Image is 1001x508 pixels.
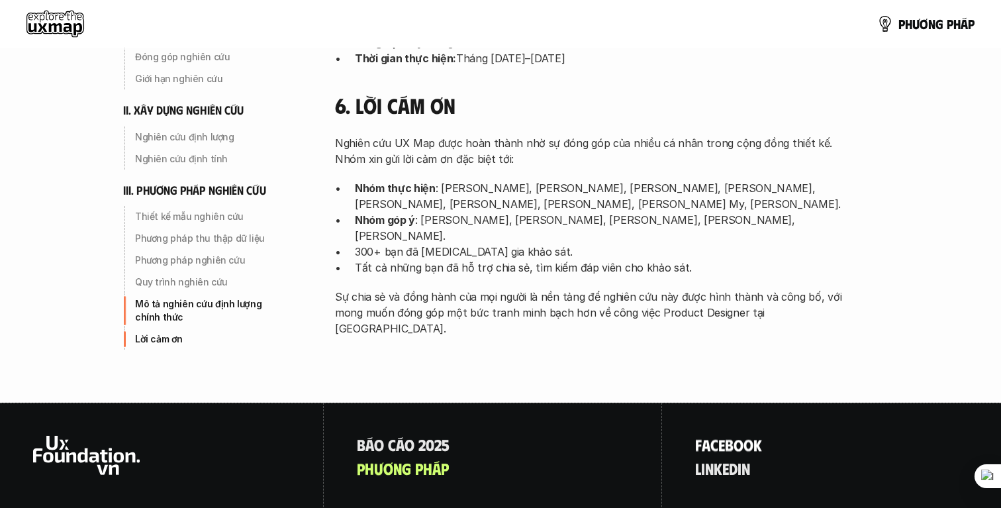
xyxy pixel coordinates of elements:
[905,17,912,31] span: h
[710,418,718,435] span: c
[920,17,928,31] span: ơ
[423,460,432,477] span: h
[365,436,374,453] span: á
[355,212,851,244] p: : [PERSON_NAME], [PERSON_NAME], [PERSON_NAME], [PERSON_NAME], [PERSON_NAME].
[123,182,266,197] h6: iii. phương pháp nghiên cứu
[135,332,277,346] p: Lời cảm ơn
[953,17,961,31] span: h
[968,17,975,31] span: p
[355,244,851,260] p: 300+ bạn đã [MEDICAL_DATA] gia khảo sát.
[725,418,734,435] span: b
[928,17,935,31] span: n
[355,180,851,212] p: : [PERSON_NAME], [PERSON_NAME], [PERSON_NAME], [PERSON_NAME], [PERSON_NAME], [PERSON_NAME], [PERS...
[335,135,851,167] p: Nghiên cứu UX Map được hoàn thành nhờ sự đóng góp của nhiều cá nhân trong cộng đồng thiết kế. Nhó...
[135,232,277,245] p: Phương pháp thu thập dữ liệu
[123,68,282,89] a: Giới hạn nghiên cứu
[383,460,393,477] span: ơ
[123,206,282,227] a: Thiết kế mẫu nghiên cứu
[123,46,282,68] a: Đóng góp nghiên cứu
[135,254,277,267] p: Phương pháp nghiên cứu
[135,276,277,289] p: Quy trình nghiên cứu
[123,272,282,293] a: Quy trình nghiên cứu
[695,460,701,477] span: l
[355,181,436,195] strong: Nhóm thực hiện
[357,460,449,477] a: phươngpháp
[135,297,277,324] p: Mô tả nghiên cứu định lượng chính thức
[365,460,374,477] span: h
[135,210,277,223] p: Thiết kế mẫu nghiên cứu
[947,17,953,31] span: p
[753,418,762,435] span: k
[135,50,277,64] p: Đóng góp nghiên cứu
[738,460,741,477] span: i
[898,17,905,31] span: p
[695,418,702,435] span: f
[729,460,738,477] span: d
[135,72,277,85] p: Giới hạn nghiên cứu
[961,17,968,31] span: á
[441,460,449,477] span: p
[702,418,710,435] span: a
[722,460,729,477] span: e
[135,130,277,143] p: Nghiên cứu định lượng
[123,329,282,350] a: Lời cảm ơn
[388,436,396,453] span: c
[123,293,282,328] a: Mô tả nghiên cứu định lượng chính thức
[434,436,442,453] span: 2
[335,289,851,336] p: Sự chia sẻ và đồng hành của mọi người là nền tảng để nghiên cứu này được hình thành và công bố, v...
[374,460,383,477] span: ư
[355,213,415,227] strong: Nhóm góp ý
[355,260,851,276] p: Tất cả những bạn đã hỗ trợ chia sẻ, tìm kiếm đáp viên cho khảo sát.
[714,460,722,477] span: k
[135,152,277,165] p: Nghiên cứu định tính
[734,418,743,435] span: o
[335,93,851,118] h4: 6. Lời cám ơn
[718,418,725,435] span: e
[442,436,450,453] span: 5
[123,148,282,169] a: Nghiên cứu định tính
[355,50,851,66] p: Tháng [DATE]–[DATE]
[705,460,714,477] span: n
[393,460,402,477] span: n
[123,103,244,118] h6: ii. xây dựng nghiên cứu
[741,460,750,477] span: n
[418,436,426,453] span: 2
[426,436,434,453] span: 0
[701,460,705,477] span: i
[357,436,450,453] a: Báocáo2025
[123,126,282,147] a: Nghiên cứu định lượng
[357,436,365,453] span: B
[695,436,762,453] a: facebook
[402,460,411,477] span: g
[123,250,282,271] a: Phương pháp nghiên cứu
[374,436,384,453] span: o
[415,460,423,477] span: p
[743,418,753,435] span: o
[357,460,365,477] span: p
[877,11,975,37] a: phươngpháp
[912,17,920,31] span: ư
[432,460,441,477] span: á
[405,436,414,453] span: o
[123,228,282,249] a: Phương pháp thu thập dữ liệu
[355,52,456,65] strong: Thời gian thực hiện:
[396,436,405,453] span: á
[695,460,750,477] a: linkedin
[935,17,943,31] span: g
